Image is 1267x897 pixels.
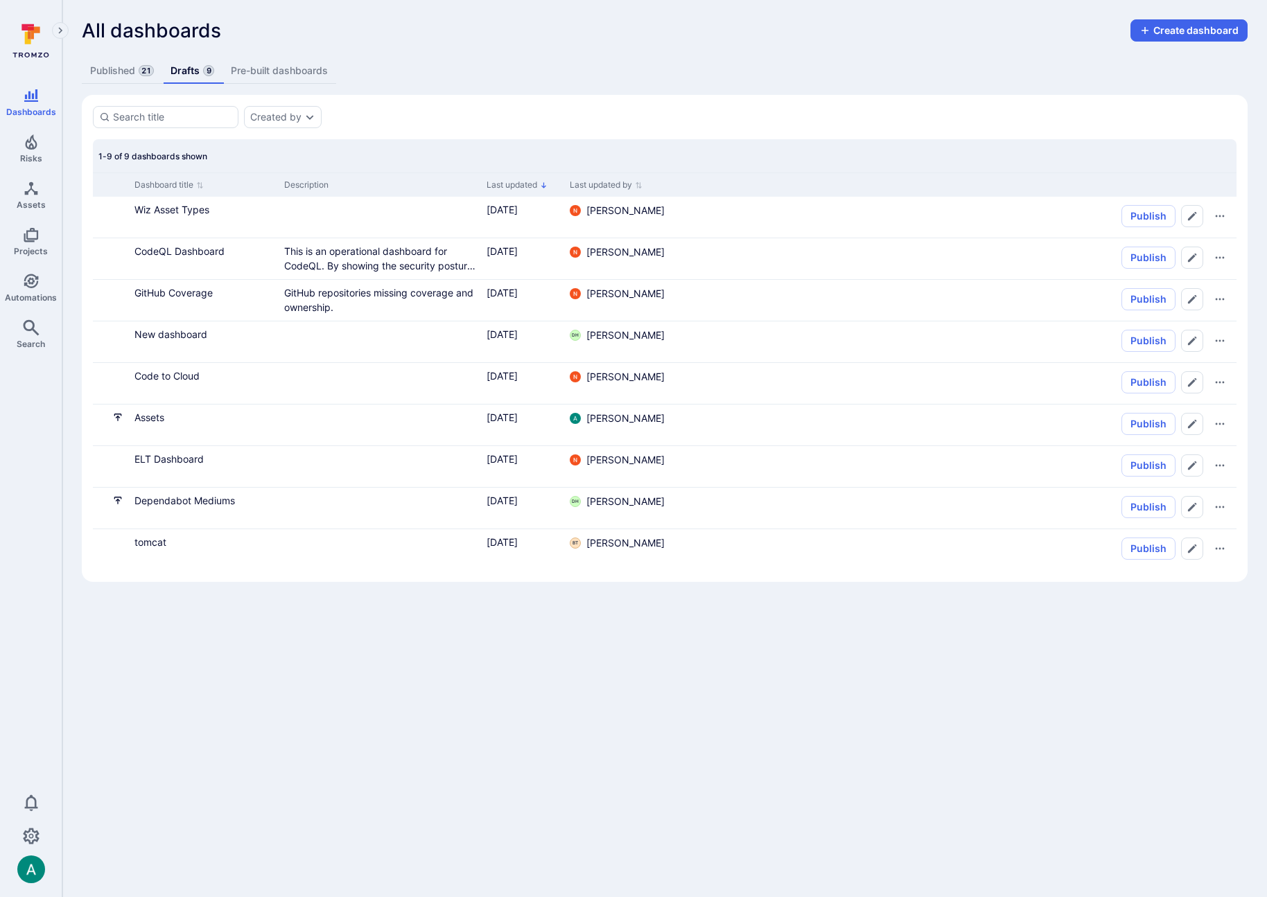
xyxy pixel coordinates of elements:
[279,197,481,238] div: Cell for Description
[52,22,69,39] button: Expand navigation menu
[284,179,475,191] div: Description
[1181,205,1203,227] button: Edit dashboard
[6,107,56,117] span: Dashboards
[129,363,279,404] div: Cell for Dashboard title
[564,321,682,362] div: Cell for Last updated by
[129,197,279,238] div: Cell for Dashboard title
[570,330,581,341] div: Daniel Harvey
[570,413,581,424] div: Arjan Dehar
[1181,413,1203,435] button: Edit dashboard
[279,280,481,321] div: Cell for Description
[564,529,682,571] div: Cell for Last updated by
[129,405,279,445] div: Cell for Dashboard title
[481,238,564,279] div: Cell for Last updated
[134,204,209,215] a: Wiz Asset Types
[570,205,581,216] div: Neeren Patki
[1209,371,1231,393] button: Row actions menu
[129,280,279,321] div: Cell for Dashboard title
[564,446,682,487] div: Cell for Last updated by
[570,245,665,259] a: [PERSON_NAME]
[1181,454,1203,477] button: Edit dashboard
[682,363,1237,404] div: Cell for
[82,58,162,84] a: Published
[570,179,643,190] button: Sort by Last updated by
[134,536,166,548] a: tomcat
[682,238,1237,279] div: Cell for
[564,405,682,445] div: Cell for Last updated by
[279,488,481,529] div: Cell for Description
[564,238,682,279] div: Cell for Last updated by
[1181,371,1203,393] button: Edit dashboard
[93,529,129,571] div: Cell for icons
[1209,538,1231,560] button: Row actions menu
[682,280,1237,321] div: Cell for
[304,112,315,123] button: Expand dropdown
[93,446,129,487] div: Cell for icons
[93,405,129,445] div: Cell for icons
[162,58,222,84] a: Drafts
[1121,496,1176,518] button: Publish
[586,328,665,342] span: [PERSON_NAME]
[570,454,581,465] div: Neeren Patki
[82,19,221,42] span: All dashboards
[17,339,45,349] span: Search
[564,488,682,529] div: Cell for Last updated by
[586,245,665,259] span: [PERSON_NAME]
[682,446,1237,487] div: Cell for
[570,413,581,424] img: ACg8ocLSa5mPYBaXNx3eFu_EmspyJX0laNWN7cXOFirfQ7srZveEpg=s96-c
[93,197,129,238] div: Cell for icons
[1121,288,1176,310] button: Publish
[570,371,581,382] div: Neeren Patki
[570,328,665,342] a: DH[PERSON_NAME]
[55,25,65,37] i: Expand navigation menu
[134,328,207,340] a: New dashboard
[112,411,123,423] svg: There is a published version of this dashboard available to all users. Publish changes to update it
[564,363,682,404] div: Cell for Last updated by
[17,855,45,883] div: Arjan Dehar
[134,287,213,299] a: GitHub Coverage
[1209,247,1231,269] button: Row actions menu
[17,855,45,883] img: ACg8ocLSa5mPYBaXNx3eFu_EmspyJX0laNWN7cXOFirfQ7srZveEpg=s96-c
[1121,330,1176,352] button: Publish
[570,496,581,507] div: Daniel Harvey
[570,288,581,299] img: ACg8ocIprwjrgDQnDsNSk9Ghn5p5-B8DpAKWoJ5Gi9syOE4K59tr4Q=s96-c
[1130,19,1248,42] button: Create dashboard menu
[586,453,665,467] span: [PERSON_NAME]
[570,370,665,384] a: [PERSON_NAME]
[487,245,518,257] span: [DATE]
[487,328,518,340] span: [DATE]
[129,446,279,487] div: Cell for Dashboard title
[20,153,42,163] span: Risks
[1209,205,1231,227] button: Row actions menu
[279,529,481,571] div: Cell for Description
[481,405,564,445] div: Cell for Last updated
[1209,454,1231,477] button: Row actions menu
[1121,454,1176,477] button: Publish
[134,245,225,257] a: CodeQL Dashboard
[586,495,665,508] span: [PERSON_NAME]
[250,112,302,123] button: Created by
[682,488,1237,529] div: Cell for
[481,488,564,529] div: Cell for Last updated
[222,58,336,84] a: Pre-built dashboards
[487,287,518,299] span: [DATE]
[586,287,665,301] span: [PERSON_NAME]
[139,65,154,76] span: 21
[134,495,235,506] a: Dependabot Mediums
[279,446,481,487] div: Cell for Description
[279,238,481,279] div: Cell for Description
[570,204,665,217] a: [PERSON_NAME]
[284,285,475,314] div: GitHub repositories missing coverage and ownership.
[1181,538,1203,560] button: Edit dashboard
[134,179,204,190] button: Sort by Dashboard title
[564,280,682,321] div: Cell for Last updated by
[682,197,1237,238] div: Cell for
[682,405,1237,445] div: Cell for
[93,488,129,529] div: Cell for icons
[93,238,129,279] div: Cell for icons
[1121,205,1176,227] button: Publish
[1121,413,1176,435] button: Publish
[129,529,279,571] div: Cell for Dashboard title
[129,238,279,279] div: Cell for Dashboard title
